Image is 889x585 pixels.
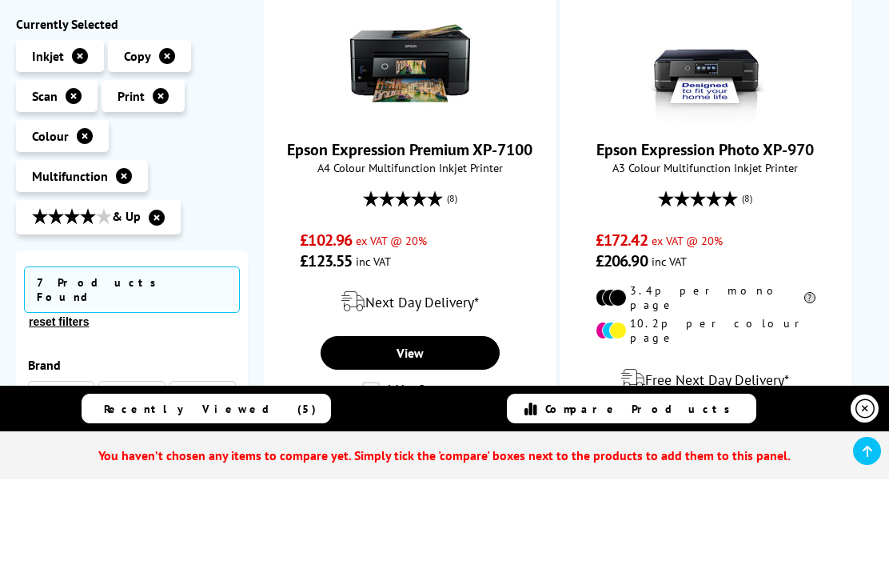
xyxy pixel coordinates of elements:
[32,48,64,64] span: Inkjet
[356,254,391,269] span: inc VAT
[273,279,548,324] div: modal_delivery
[596,139,814,160] a: Epson Expression Photo XP-970
[82,394,331,423] a: Recently Viewed (5)
[596,316,815,345] li: 10.2p per colour page
[300,250,352,271] span: £123.55
[645,3,765,123] img: Epson Expression Photo XP-970
[32,88,58,104] span: Scan
[28,357,236,373] div: Brand
[118,88,145,104] span: Print
[652,254,687,269] span: inc VAT
[321,336,500,370] a: View
[362,382,460,399] label: Add to Compare
[32,208,141,226] span: & Up
[350,3,470,123] img: Epson Expression Premium XP-7100
[350,110,470,126] a: Epson Expression Premium XP-7100
[596,230,648,250] span: £172.42
[545,402,739,416] span: Compare Products
[287,139,532,160] a: Epson Expression Premium XP-7100
[742,183,752,214] span: (8)
[24,315,94,329] button: reset filters
[447,183,457,214] span: (8)
[32,128,69,144] span: Colour
[568,160,843,175] span: A3 Colour Multifunction Inkjet Printer
[596,283,815,312] li: 3.4p per mono page
[273,160,548,175] span: A4 Colour Multifunction Inkjet Printer
[568,357,843,402] div: modal_delivery
[16,16,248,32] div: Currently Selected
[645,110,765,126] a: Epson Expression Photo XP-970
[356,233,427,248] span: ex VAT @ 20%
[507,394,756,423] a: Compare Products
[652,233,723,248] span: ex VAT @ 20%
[32,168,108,184] span: Multifunction
[596,250,648,271] span: £206.90
[24,266,240,313] span: 7 Products Found
[124,48,151,64] span: Copy
[104,402,317,416] span: Recently Viewed (5)
[300,230,352,250] span: £102.96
